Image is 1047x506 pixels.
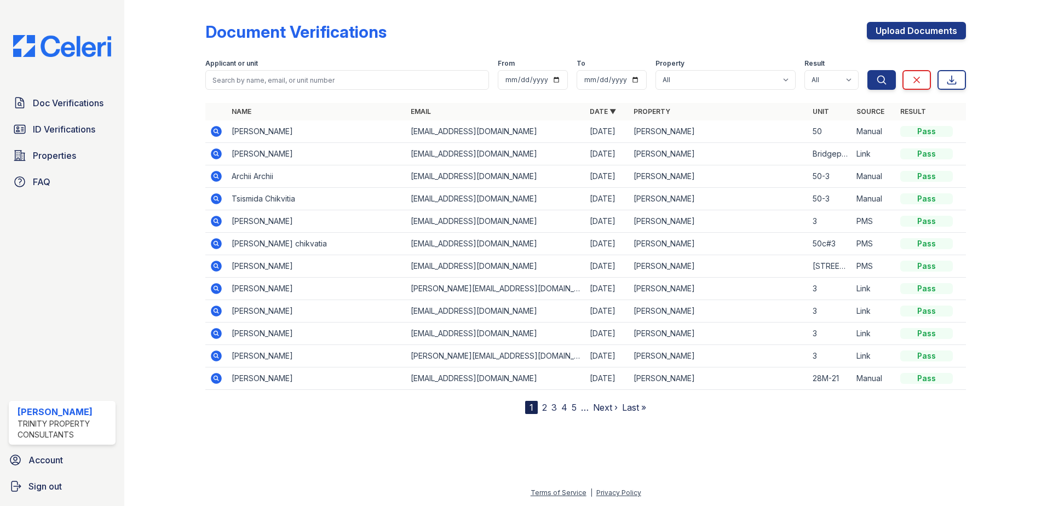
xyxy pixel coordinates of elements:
[18,405,111,418] div: [PERSON_NAME]
[900,261,953,272] div: Pass
[406,255,585,278] td: [EMAIL_ADDRESS][DOMAIN_NAME]
[205,70,489,90] input: Search by name, email, or unit number
[585,367,629,390] td: [DATE]
[900,328,953,339] div: Pass
[227,210,406,233] td: [PERSON_NAME]
[498,59,515,68] label: From
[900,350,953,361] div: Pass
[622,402,646,413] a: Last »
[406,188,585,210] td: [EMAIL_ADDRESS][DOMAIN_NAME]
[856,107,884,116] a: Source
[634,107,670,116] a: Property
[18,418,111,440] div: Trinity Property Consultants
[572,402,577,413] a: 5
[808,345,852,367] td: 3
[852,367,896,390] td: Manual
[227,345,406,367] td: [PERSON_NAME]
[227,255,406,278] td: [PERSON_NAME]
[852,255,896,278] td: PMS
[629,323,808,345] td: [PERSON_NAME]
[852,345,896,367] td: Link
[900,238,953,249] div: Pass
[585,323,629,345] td: [DATE]
[406,165,585,188] td: [EMAIL_ADDRESS][DOMAIN_NAME]
[4,449,120,471] a: Account
[629,345,808,367] td: [PERSON_NAME]
[227,323,406,345] td: [PERSON_NAME]
[227,165,406,188] td: Archii Archii
[655,59,684,68] label: Property
[900,373,953,384] div: Pass
[406,233,585,255] td: [EMAIL_ADDRESS][DOMAIN_NAME]
[808,233,852,255] td: 50c#3
[804,59,825,68] label: Result
[227,233,406,255] td: [PERSON_NAME] chikvatia
[808,143,852,165] td: Bridgeport
[585,278,629,300] td: [DATE]
[629,143,808,165] td: [PERSON_NAME]
[585,120,629,143] td: [DATE]
[808,255,852,278] td: [STREET_ADDRESS]
[813,107,829,116] a: Unit
[205,22,387,42] div: Document Verifications
[406,367,585,390] td: [EMAIL_ADDRESS][DOMAIN_NAME]
[629,210,808,233] td: [PERSON_NAME]
[629,300,808,323] td: [PERSON_NAME]
[232,107,251,116] a: Name
[581,401,589,414] span: …
[9,171,116,193] a: FAQ
[808,120,852,143] td: 50
[551,402,557,413] a: 3
[629,255,808,278] td: [PERSON_NAME]
[227,188,406,210] td: Tsismida Chikvitia
[28,480,62,493] span: Sign out
[406,345,585,367] td: [PERSON_NAME][EMAIL_ADDRESS][DOMAIN_NAME]
[852,165,896,188] td: Manual
[542,402,547,413] a: 2
[9,92,116,114] a: Doc Verifications
[900,283,953,294] div: Pass
[4,475,120,497] a: Sign out
[585,143,629,165] td: [DATE]
[406,120,585,143] td: [EMAIL_ADDRESS][DOMAIN_NAME]
[227,300,406,323] td: [PERSON_NAME]
[585,300,629,323] td: [DATE]
[808,165,852,188] td: 50-3
[867,22,966,39] a: Upload Documents
[205,59,258,68] label: Applicant or unit
[590,107,616,116] a: Date ▼
[406,300,585,323] td: [EMAIL_ADDRESS][DOMAIN_NAME]
[900,306,953,317] div: Pass
[33,149,76,162] span: Properties
[525,401,538,414] div: 1
[585,210,629,233] td: [DATE]
[900,126,953,137] div: Pass
[531,488,586,497] a: Terms of Service
[406,210,585,233] td: [EMAIL_ADDRESS][DOMAIN_NAME]
[585,345,629,367] td: [DATE]
[227,278,406,300] td: [PERSON_NAME]
[596,488,641,497] a: Privacy Policy
[227,367,406,390] td: [PERSON_NAME]
[4,35,120,57] img: CE_Logo_Blue-a8612792a0a2168367f1c8372b55b34899dd931a85d93a1a3d3e32e68fde9ad4.png
[561,402,567,413] a: 4
[900,107,926,116] a: Result
[852,143,896,165] td: Link
[900,171,953,182] div: Pass
[33,96,103,110] span: Doc Verifications
[629,367,808,390] td: [PERSON_NAME]
[852,233,896,255] td: PMS
[227,120,406,143] td: [PERSON_NAME]
[629,165,808,188] td: [PERSON_NAME]
[808,300,852,323] td: 3
[852,210,896,233] td: PMS
[900,193,953,204] div: Pass
[852,323,896,345] td: Link
[411,107,431,116] a: Email
[33,175,50,188] span: FAQ
[900,216,953,227] div: Pass
[852,300,896,323] td: Link
[585,233,629,255] td: [DATE]
[808,278,852,300] td: 3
